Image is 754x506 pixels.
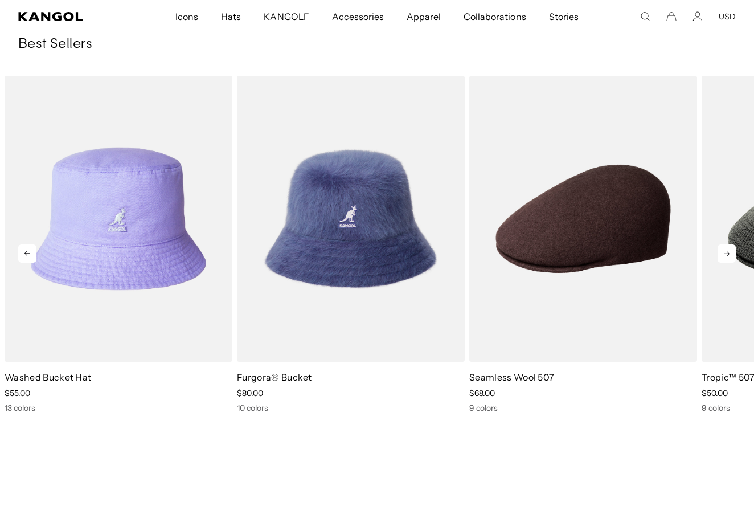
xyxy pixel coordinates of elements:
div: 10 colors [237,403,465,413]
a: Account [692,11,703,22]
div: 9 colors [469,403,697,413]
a: Washed Bucket Hat [5,372,91,383]
a: Seamless Wool 507 [469,372,554,383]
div: 8 of 10 [465,76,697,413]
span: $55.00 [5,388,30,398]
img: Seamless Wool 507 [469,76,697,362]
a: Kangol [18,12,116,21]
summary: Search here [640,11,650,22]
h3: Best Sellers [18,36,736,53]
span: $80.00 [237,388,263,398]
span: $50.00 [702,388,728,398]
div: 7 of 10 [232,76,465,413]
button: Cart [666,11,677,22]
a: Furgora® Bucket [237,372,312,383]
img: Furgora® Bucket [237,76,465,362]
button: USD [719,11,736,22]
span: $68.00 [469,388,495,398]
div: 13 colors [5,403,232,413]
img: Washed Bucket Hat [5,76,232,362]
